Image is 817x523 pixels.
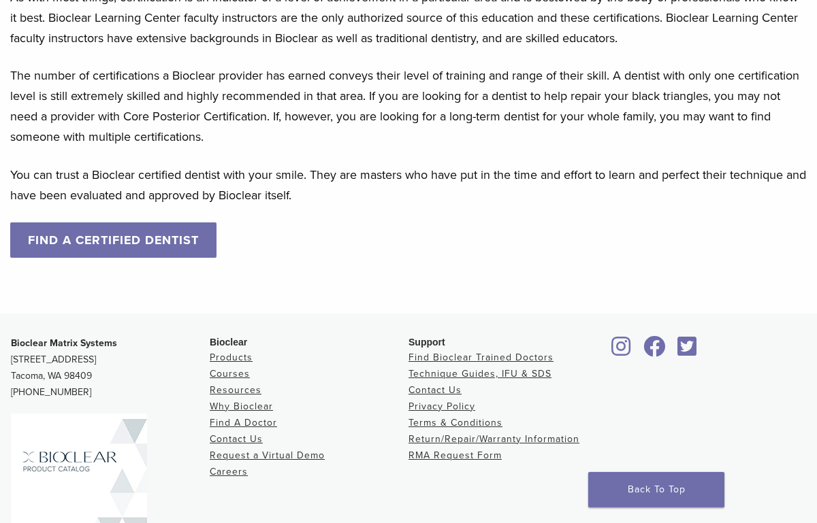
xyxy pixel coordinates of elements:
[210,417,277,428] a: Find A Doctor
[210,384,261,396] a: Resources
[408,368,551,379] a: Technique Guides, IFU & SDS
[11,335,210,401] p: [STREET_ADDRESS] Tacoma, WA 98409 [PHONE_NUMBER]
[210,401,273,412] a: Why Bioclear
[11,337,117,349] strong: Bioclear Matrix Systems
[588,472,724,507] a: Back To Top
[210,450,325,461] a: Request a Virtual Demo
[210,352,253,363] a: Products
[210,337,247,348] span: Bioclear
[10,222,217,258] a: FIND A CERTIFIED DENTIST
[408,401,475,412] a: Privacy Policy
[10,65,807,147] p: The number of certifications a Bioclear provider has earned conveys their level of training and r...
[408,417,502,428] a: Terms & Conditions
[408,337,445,348] span: Support
[607,344,636,358] a: Bioclear
[408,384,462,396] a: Contact Us
[639,344,670,358] a: Bioclear
[210,466,248,477] a: Careers
[10,165,807,205] p: You can trust a Bioclear certified dentist with your smile. They are masters who have put in the ...
[408,352,554,363] a: Find Bioclear Trained Doctors
[210,433,263,445] a: Contact Us
[673,344,701,358] a: Bioclear
[408,433,579,445] a: Return/Repair/Warranty Information
[408,450,502,461] a: RMA Request Form
[210,368,250,379] a: Courses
